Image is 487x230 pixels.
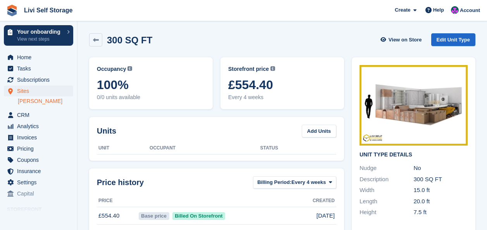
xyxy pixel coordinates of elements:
[360,208,414,217] div: Height
[17,188,64,199] span: Capital
[414,197,468,206] div: 20.0 ft
[97,142,150,154] th: Unit
[433,6,444,14] span: Help
[150,142,260,154] th: Occupant
[360,197,414,206] div: Length
[17,86,64,96] span: Sites
[4,143,73,154] a: menu
[414,186,468,195] div: 15.0 ft
[4,177,73,188] a: menu
[4,52,73,63] a: menu
[4,25,73,46] a: Your onboarding View next steps
[414,208,468,217] div: 7.5 ft
[97,93,205,101] span: 0/0 units available
[228,78,336,92] span: £554.40
[97,125,116,137] h2: Units
[360,152,468,158] h2: Unit Type details
[414,164,468,173] div: No
[17,177,64,188] span: Settings
[4,188,73,199] a: menu
[17,143,64,154] span: Pricing
[360,65,468,146] img: 300-sqft-unit.jpg
[253,176,336,189] button: Billing Period: Every 4 weeks
[360,186,414,195] div: Width
[360,164,414,173] div: Nudge
[4,154,73,165] a: menu
[257,179,291,186] span: Billing Period:
[4,121,73,132] a: menu
[97,195,137,207] th: Price
[302,125,336,137] a: Add Units
[18,98,73,105] a: [PERSON_NAME]
[107,35,152,45] h2: 300 SQ FT
[17,63,64,74] span: Tasks
[380,33,425,46] a: View on Store
[317,211,335,220] span: [DATE]
[270,66,275,71] img: icon-info-grey-7440780725fd019a000dd9b08b2336e03edf1995a4989e88bcd33f0948082b44.svg
[460,7,480,14] span: Account
[360,175,414,184] div: Description
[6,5,18,16] img: stora-icon-8386f47178a22dfd0bd8f6a31ec36ba5ce8667c1dd55bd0f319d3a0aa187defe.svg
[451,6,459,14] img: Graham Cameron
[291,179,326,186] span: Every 4 weeks
[313,197,335,204] span: Created
[17,74,64,85] span: Subscriptions
[395,6,410,14] span: Create
[4,132,73,143] a: menu
[97,177,144,188] span: Price history
[228,65,269,73] span: Storefront price
[389,36,422,44] span: View on Store
[431,33,475,46] a: Edit Unit Type
[4,166,73,177] a: menu
[228,93,336,101] span: Every 4 weeks
[17,29,63,34] p: Your onboarding
[7,206,77,213] span: Storefront
[17,110,64,120] span: CRM
[172,212,225,220] span: Billed On Storefront
[4,74,73,85] a: menu
[127,66,132,71] img: icon-info-grey-7440780725fd019a000dd9b08b2336e03edf1995a4989e88bcd33f0948082b44.svg
[97,207,137,225] td: £554.40
[17,36,63,43] p: View next steps
[17,154,64,165] span: Coupons
[97,78,205,92] span: 100%
[97,65,126,73] span: Occupancy
[260,142,336,154] th: Status
[17,52,64,63] span: Home
[4,110,73,120] a: menu
[414,175,468,184] div: 300 SQ FT
[17,132,64,143] span: Invoices
[17,121,64,132] span: Analytics
[21,4,76,17] a: Livi Self Storage
[4,86,73,96] a: menu
[17,166,64,177] span: Insurance
[4,63,73,74] a: menu
[139,212,169,220] span: Base price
